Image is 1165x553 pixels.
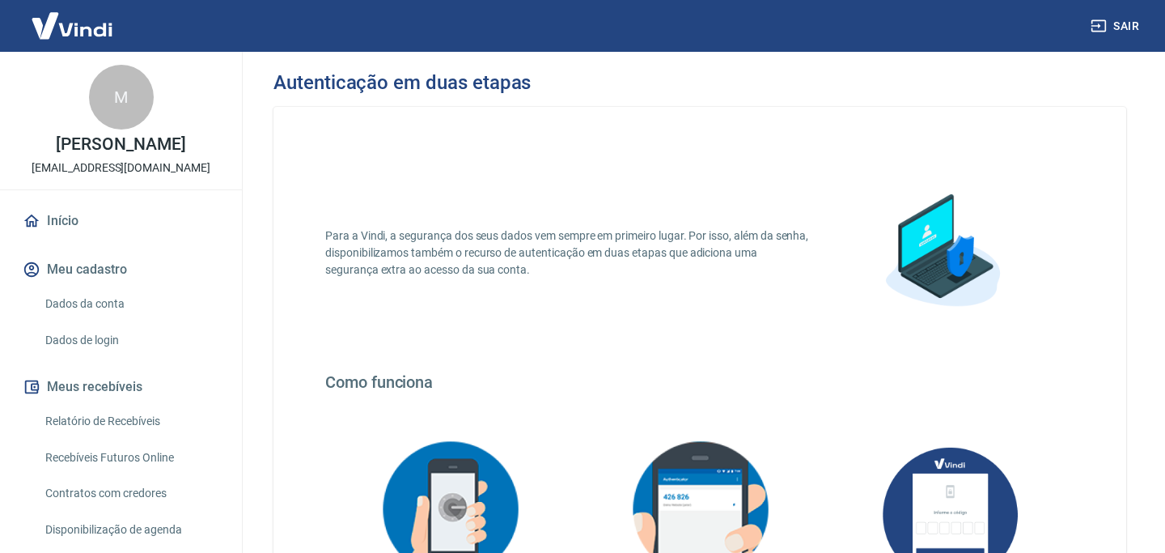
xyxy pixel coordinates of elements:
[56,136,185,153] p: [PERSON_NAME]
[39,405,222,438] a: Relatório de Recebíveis
[39,287,222,321] a: Dados da conta
[325,228,809,279] p: Para a Vindi, a segurança dos seus dados vem sempre em primeiro lugar. Por isso, além da senha, d...
[32,160,210,177] p: [EMAIL_ADDRESS][DOMAIN_NAME]
[39,324,222,357] a: Dados de login
[19,1,125,50] img: Vindi
[39,441,222,474] a: Recebíveis Futuros Online
[19,252,222,287] button: Meu cadastro
[861,172,1023,334] img: explication-mfa1.88a31355a892c34851cc.png
[325,372,1074,392] h4: Como funciona
[19,203,222,239] a: Início
[19,369,222,405] button: Meus recebíveis
[273,71,531,94] h3: Autenticação em duas etapas
[39,477,222,510] a: Contratos com credores
[89,65,154,130] div: M
[39,513,222,547] a: Disponibilização de agenda
[1087,11,1146,41] button: Sair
